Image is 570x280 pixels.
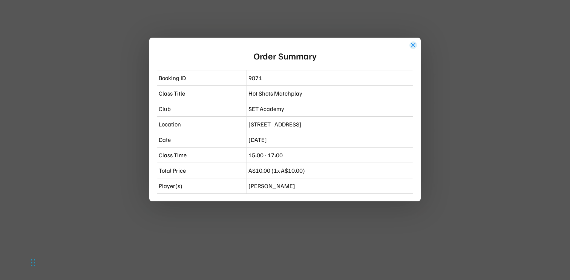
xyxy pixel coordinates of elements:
div: Date [159,135,245,144]
div: Order Summary [254,49,317,62]
div: Class Time [159,151,245,160]
div: A$10.00 (1x A$10.00) [248,166,411,175]
div: 9871 [248,73,411,82]
div: 15:00 - 17:00 [248,151,411,160]
div: Location [159,120,245,129]
div: [DATE] [248,135,411,144]
div: SET Academy [248,104,411,113]
div: Hot Shots Matchplay [248,89,411,98]
div: Class Title [159,89,245,98]
div: Booking ID [159,73,245,82]
button: close [409,41,417,49]
div: [STREET_ADDRESS] [248,120,411,129]
div: Total Price [159,166,245,175]
div: Club [159,104,245,113]
div: [PERSON_NAME] [248,181,411,190]
div: Player(s) [159,181,245,190]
